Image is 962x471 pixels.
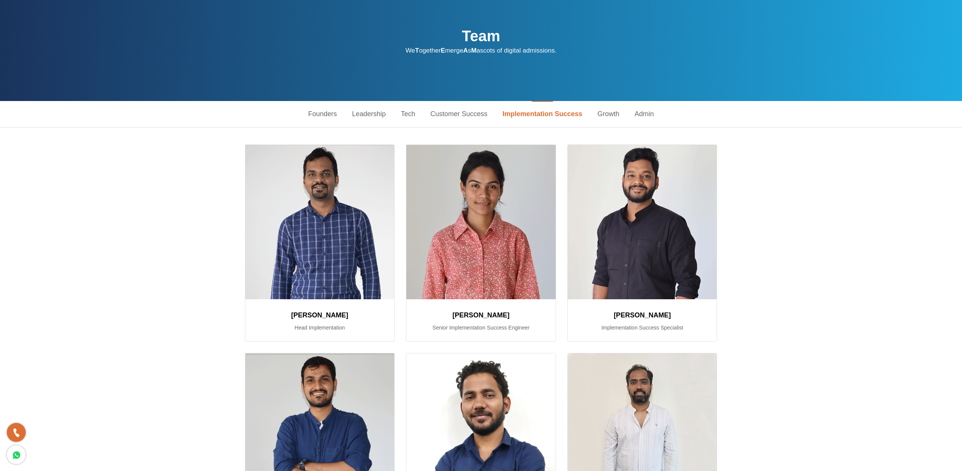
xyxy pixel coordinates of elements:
[301,101,344,127] a: Founders
[577,308,708,322] h3: [PERSON_NAME]
[627,101,661,127] a: Admin
[441,47,445,54] strong: E
[344,101,393,127] a: Leadership
[463,47,468,54] strong: A
[393,101,423,127] a: Tech
[590,101,627,127] a: Growth
[577,323,708,332] p: Implementation Success Specialist
[415,47,419,54] strong: T
[254,323,386,332] p: Head Implementation
[415,323,547,332] p: Senior Implementation Success Engineer
[462,28,500,44] strong: Team
[471,47,476,54] strong: M
[495,101,590,127] a: Implementation Success
[415,308,547,322] h3: [PERSON_NAME]
[406,45,556,56] p: We ogether merge s ascots of digital admissions.
[254,308,386,322] h3: [PERSON_NAME]
[423,101,495,127] a: Customer Success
